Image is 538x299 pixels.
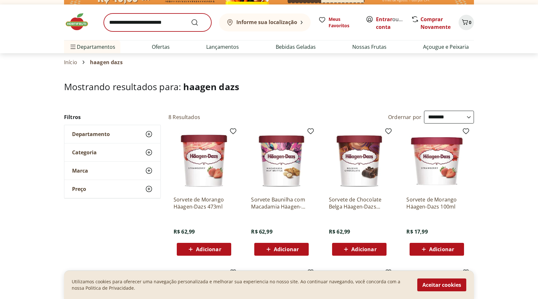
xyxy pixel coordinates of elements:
a: Criar conta [376,16,411,30]
button: Adicionar [177,243,231,256]
a: Sorvete de Morango Häagen-Dazs 473ml [174,196,234,210]
button: Submit Search [191,19,206,26]
a: Bebidas Geladas [276,43,316,51]
button: Preço [64,180,160,198]
button: Menu [69,39,77,55]
a: Lançamentos [206,43,239,51]
button: Carrinho [459,15,474,30]
button: Marca [64,162,160,180]
b: Informe sua localização [236,19,297,26]
a: Meus Favoritos [318,16,358,29]
span: Adicionar [274,247,299,252]
button: Adicionar [332,243,387,256]
span: Departamento [72,131,110,137]
a: Sorvete de Chocolate Belga Häagen-Dazs 473ml [329,196,390,210]
span: R$ 62,99 [174,228,195,235]
h2: Filtros [64,111,161,124]
span: Categoria [72,149,97,156]
img: Sorvete de Morango Häagen-Dazs 100ml [406,130,467,191]
button: Adicionar [410,243,464,256]
span: R$ 62,99 [251,228,272,235]
img: Hortifruti [64,12,96,31]
a: Ofertas [152,43,170,51]
span: Departamentos [69,39,115,55]
h1: Mostrando resultados para: [64,81,474,92]
a: Entrar [376,16,392,23]
span: Adicionar [351,247,376,252]
span: Marca [72,167,88,174]
span: haagen dazs [90,59,123,65]
img: Sorvete de Morango Häagen-Dazs 473ml [174,130,234,191]
button: Informe sua localização [219,13,311,31]
span: Meus Favoritos [329,16,358,29]
img: Sorvete de Chocolate Belga Häagen-Dazs 473ml [329,130,390,191]
p: Utilizamos cookies para oferecer uma navegação personalizada e melhorar sua experiencia no nosso ... [72,278,410,291]
button: Departamento [64,125,160,143]
span: R$ 62,99 [329,228,350,235]
a: Nossas Frutas [352,43,387,51]
span: Adicionar [429,247,454,252]
button: Categoria [64,143,160,161]
input: search [104,13,211,31]
span: Preço [72,186,86,192]
span: haagen dazs [183,81,239,93]
button: Aceitar cookies [417,278,466,291]
img: Sorvete Baunilha com Macadamia Häagen-Dazs 473ml [251,130,312,191]
label: Ordernar por [388,114,421,121]
h2: 8 Resultados [168,114,200,121]
a: Início [64,59,77,65]
button: Adicionar [254,243,309,256]
a: Comprar Novamente [420,16,451,30]
span: 0 [469,19,471,25]
a: Açougue e Peixaria [423,43,469,51]
span: Adicionar [196,247,221,252]
span: R$ 17,99 [406,228,428,235]
a: Sorvete Baunilha com Macadamia Häagen-Dazs 473ml [251,196,312,210]
a: Sorvete de Morango Häagen-Dazs 100ml [406,196,467,210]
span: ou [376,15,404,31]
